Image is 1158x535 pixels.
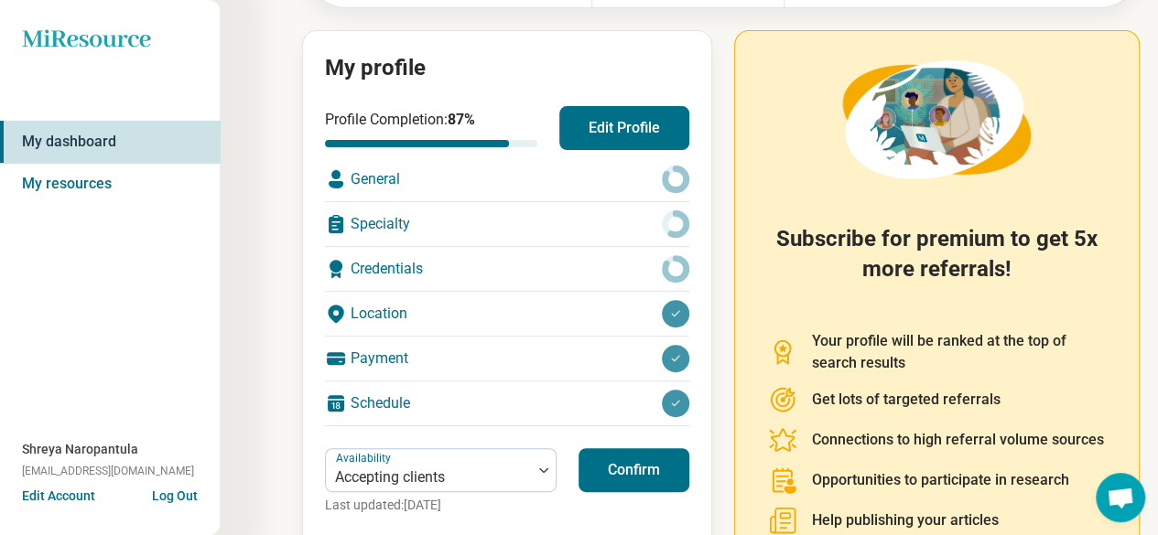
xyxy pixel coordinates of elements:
p: Last updated: [DATE] [325,496,557,515]
div: Location [325,292,689,336]
p: Your profile will be ranked at the top of search results [812,330,1106,374]
p: Opportunities to participate in research [812,469,1069,491]
h2: Subscribe for premium to get 5x more referrals! [768,224,1106,308]
p: Help publishing your articles [812,509,999,531]
p: Get lots of targeted referrals [812,389,1001,411]
span: Shreya Naropantula [22,440,138,459]
button: Edit Account [22,487,95,506]
div: Profile Completion: [325,109,537,147]
button: Log Out [152,487,198,501]
div: Specialty [325,202,689,246]
div: Open chat [1096,473,1145,522]
span: 87 % [448,111,475,128]
label: Availability [336,451,395,464]
span: [EMAIL_ADDRESS][DOMAIN_NAME] [22,463,194,479]
h2: My profile [325,53,689,84]
button: Edit Profile [559,106,689,150]
button: Confirm [579,448,689,492]
div: Credentials [325,247,689,291]
p: Connections to high referral volume sources [812,429,1104,451]
div: Schedule [325,381,689,425]
div: General [325,157,689,201]
div: Payment [325,337,689,380]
